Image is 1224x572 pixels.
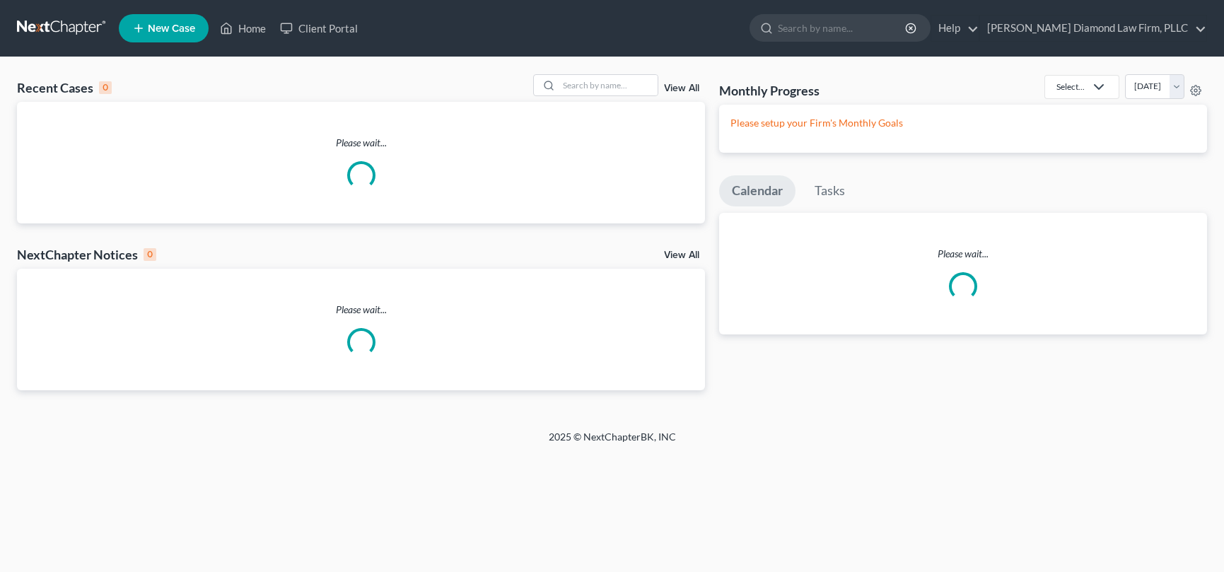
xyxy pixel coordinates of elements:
[931,16,979,41] a: Help
[273,16,365,41] a: Client Portal
[17,246,156,263] div: NextChapter Notices
[144,248,156,261] div: 0
[719,247,1207,261] p: Please wait...
[209,430,1015,455] div: 2025 © NextChapterBK, INC
[719,82,820,99] h3: Monthly Progress
[213,16,273,41] a: Home
[17,303,705,317] p: Please wait...
[980,16,1206,41] a: [PERSON_NAME] Diamond Law Firm, PLLC
[664,83,699,93] a: View All
[559,75,658,95] input: Search by name...
[719,175,795,206] a: Calendar
[802,175,858,206] a: Tasks
[148,23,195,34] span: New Case
[17,136,705,150] p: Please wait...
[664,250,699,260] a: View All
[17,79,112,96] div: Recent Cases
[778,15,907,41] input: Search by name...
[99,81,112,94] div: 0
[730,116,1196,130] p: Please setup your Firm's Monthly Goals
[1056,81,1085,93] div: Select...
